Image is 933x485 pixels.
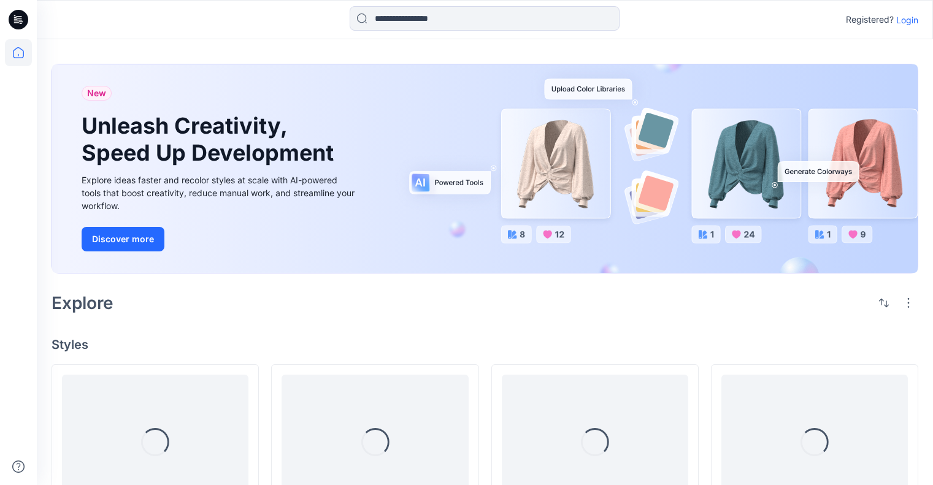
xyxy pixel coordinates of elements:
[82,174,358,212] div: Explore ideas faster and recolor styles at scale with AI-powered tools that boost creativity, red...
[82,227,358,251] a: Discover more
[52,293,113,313] h2: Explore
[82,113,339,166] h1: Unleash Creativity, Speed Up Development
[82,227,164,251] button: Discover more
[846,12,894,27] p: Registered?
[896,13,918,26] p: Login
[87,86,106,101] span: New
[52,337,918,352] h4: Styles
